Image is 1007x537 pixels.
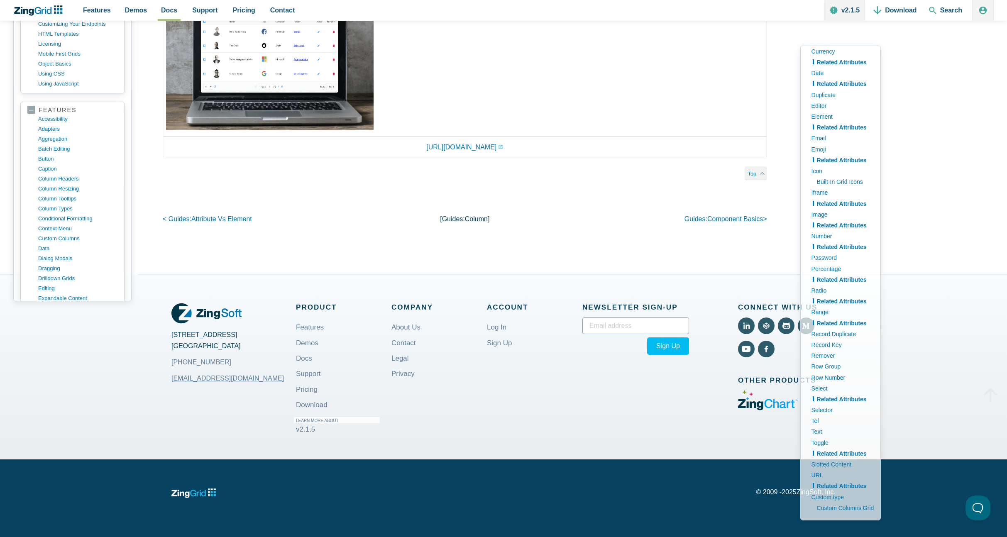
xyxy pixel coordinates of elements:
a: Learn More About v2.1.5 [296,410,382,439]
a: drilldown grids [38,273,117,283]
span: component basics [707,215,763,222]
a: object basics [38,59,117,68]
a: HTML templates [38,29,117,39]
a: Sign Up [487,333,512,353]
span: Demos [125,5,147,16]
button: Sign Up [647,337,689,354]
p: [guides: ] [364,213,565,225]
a: Support [296,364,321,383]
a: editing [38,283,117,293]
input: Email address [582,317,689,334]
a: column types [38,203,117,213]
a: dragging [38,263,117,273]
a: View Code Pen (External) [758,317,775,334]
a: accessibility [38,114,117,124]
a: context menu [38,223,117,233]
a: Editor [807,100,874,111]
a: Related Attributes [813,155,874,166]
a: About Us [391,317,420,337]
span: Contact [270,5,295,16]
a: conditional formatting [38,213,117,223]
span: Other Products [738,374,836,386]
a: customizing your endpoints [38,19,117,29]
a: using JavaScript [38,78,117,88]
a: Iframe [807,187,874,198]
a: ZingGrid logo [171,486,216,500]
a: Emoji [807,144,874,155]
span: Attribute vs Element [191,215,252,222]
a: Related Attributes [813,220,874,231]
a: guides:component basics> [684,215,767,222]
span: Features [83,5,111,16]
a: Related Attributes [813,78,874,89]
a: Element [807,111,874,122]
a: column tooltips [38,193,117,203]
a: licensing [38,39,117,49]
a: [PHONE_NUMBER] [171,356,231,368]
address: [STREET_ADDRESS] [GEOGRAPHIC_DATA] [171,329,296,368]
a: custom columns [38,233,117,243]
a: dialog modals [38,253,117,263]
span: Docs [161,5,177,16]
a: Features [296,317,324,337]
a: Password [807,252,874,263]
a: data [38,243,117,253]
span: Product [296,301,391,313]
a: Percentage [807,264,874,274]
a: Currency [807,46,874,57]
span: Pricing [233,5,255,16]
a: Log In [487,317,506,337]
a: caption [38,164,117,173]
a: column resizing [38,183,117,193]
span: column [465,215,488,222]
a: Duplicate [807,90,874,100]
span: Support [192,5,218,16]
span: Connect With Us [738,301,836,313]
a: Related Attributes [813,57,874,68]
a: Legal [391,349,409,368]
a: Related Attributes [813,242,874,252]
a: Contact [391,333,416,353]
span: Account [487,301,582,313]
a: ZingChart Logo. Click to return to the homepage [13,5,67,16]
a: View YouTube (External) [738,341,755,357]
a: Icon [807,166,874,176]
a: [URL][DOMAIN_NAME] [426,142,503,153]
a: View Facebook (External) [758,341,775,357]
a: expandable content [38,293,117,303]
p: © 2009 - ZingSoft, Inc. [756,489,836,497]
a: adapters [38,124,117,134]
a: Date [807,68,874,78]
a: mobile first grids [38,49,117,59]
a: View LinkedIn (External) [738,317,755,334]
a: Docs [296,349,312,368]
a: < guides:Attribute vs Element [163,215,252,222]
a: button [38,154,117,164]
span: v2.1.5 [296,425,315,433]
a: Privacy [391,364,415,383]
a: Download [296,395,328,415]
a: View Medium (External) [798,317,814,334]
a: Email [807,133,874,144]
small: Learn More About [294,417,380,423]
span: Company [391,301,487,313]
a: Pricing [296,380,318,399]
iframe: Toggle Customer Support [965,496,990,520]
a: [EMAIL_ADDRESS][DOMAIN_NAME] [171,368,284,388]
a: batch editing [38,144,117,154]
span: 2025 [782,488,797,496]
a: Visit ZingChart (External) [738,405,798,412]
a: Related Attributes [813,274,874,285]
span: Newsletter Sign‑up [582,301,689,313]
a: aggregation [38,134,117,144]
a: Built-In Grid Icons [813,176,874,187]
a: Demos [296,333,318,353]
a: column headers [38,173,117,183]
a: Number [807,231,874,242]
a: Image [807,209,874,220]
a: using CSS [38,68,117,78]
a: features [27,106,117,114]
a: Related Attributes [813,198,874,209]
a: ZingGrid Logo [171,301,242,325]
a: View Github (External) [778,317,794,334]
